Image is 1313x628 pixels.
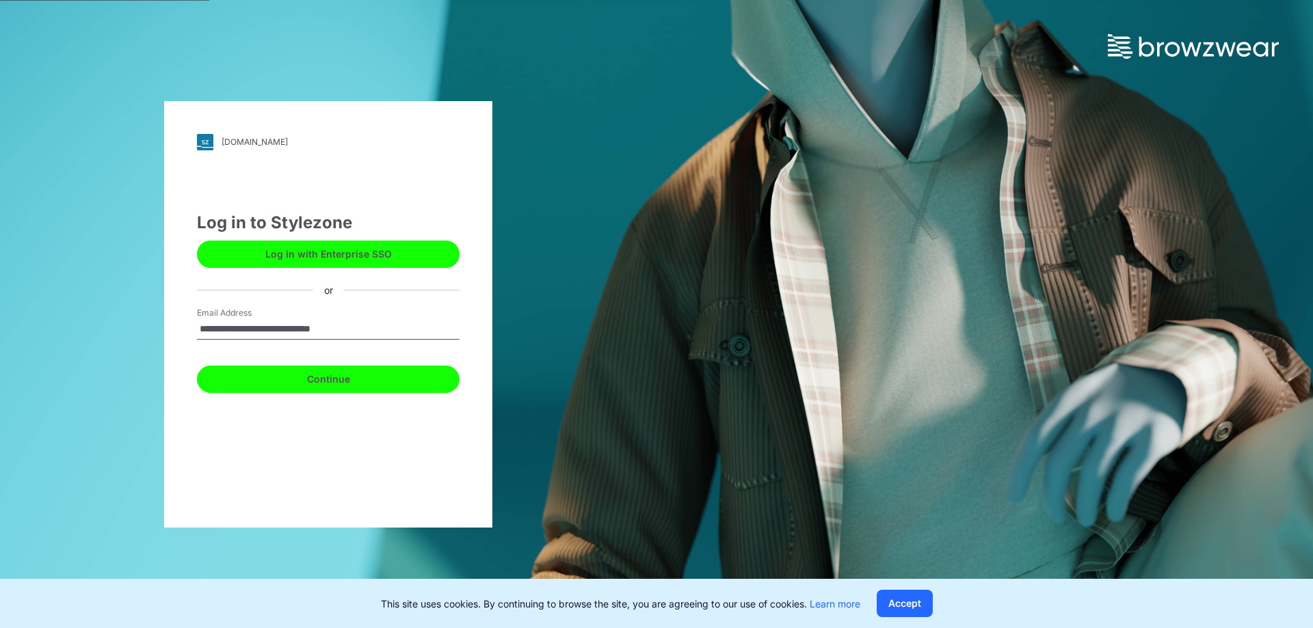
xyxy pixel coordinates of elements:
button: Accept [877,590,933,617]
a: Learn more [810,598,860,610]
a: [DOMAIN_NAME] [197,134,460,150]
div: Log in to Stylezone [197,210,460,235]
img: browzwear-logo.73288ffb.svg [1108,34,1279,59]
button: Continue [197,366,460,393]
p: This site uses cookies. By continuing to browse the site, you are agreeing to our use of cookies. [381,597,860,611]
img: svg+xml;base64,PHN2ZyB3aWR0aD0iMjgiIGhlaWdodD0iMjgiIHZpZXdCb3g9IjAgMCAyOCAyOCIgZmlsbD0ibm9uZSIgeG... [197,134,213,150]
label: Email Address [197,307,293,319]
div: [DOMAIN_NAME] [222,137,288,147]
div: or [313,283,344,297]
button: Log in with Enterprise SSO [197,241,460,268]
